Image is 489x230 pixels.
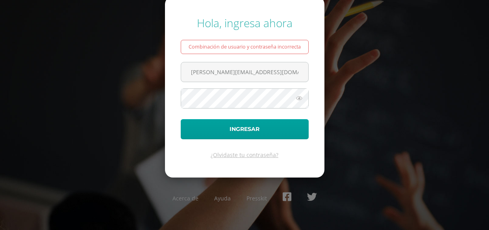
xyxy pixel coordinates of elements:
button: Ingresar [181,119,309,139]
a: ¿Olvidaste tu contraseña? [211,151,278,159]
a: Presskit [246,194,267,202]
input: Correo electrónico o usuario [181,62,308,82]
a: Acerca de [172,194,198,202]
div: Hola, ingresa ahora [181,15,309,30]
div: Combinación de usuario y contraseña incorrecta [181,40,309,54]
a: Ayuda [214,194,231,202]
